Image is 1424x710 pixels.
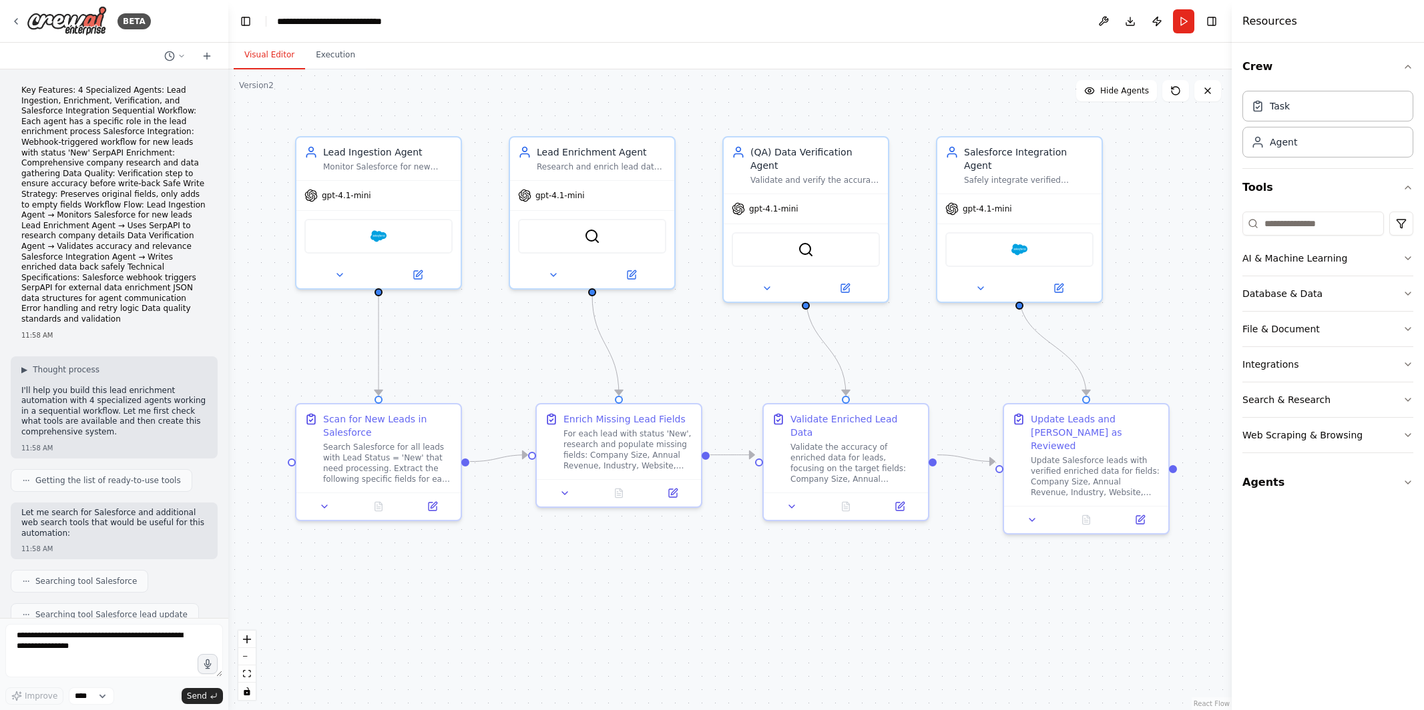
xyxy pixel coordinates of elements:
[21,508,207,539] p: Let me search for Salesforce and additional web search tools that would be useful for this automa...
[1194,700,1230,707] a: React Flow attribution
[563,412,686,426] div: Enrich Missing Lead Fields
[238,648,256,665] button: zoom out
[350,498,407,514] button: No output available
[33,364,99,375] span: Thought process
[936,136,1103,303] div: Salesforce Integration AgentSafely integrate verified enriched data back into Salesforce using a ...
[409,498,455,514] button: Open in side panel
[585,294,626,395] g: Edge from d1edfd20-588d-4e19-8c24-926ef798b788 to 4f3bf670-456c-4aae-abd3-64089554f57e
[1242,312,1413,346] button: File & Document
[509,136,676,290] div: Lead Enrichment AgentResearch and enrich lead data by gathering comprehensive company information...
[239,80,274,91] div: Version 2
[1242,276,1413,311] button: Database & Data
[964,175,1094,186] div: Safely integrate verified enriched data back into Salesforce using a preservation strategy that o...
[35,475,181,486] span: Getting the list of ready-to-use tools
[1242,13,1297,29] h4: Resources
[584,228,600,244] img: SerperDevTool
[807,280,883,296] button: Open in side panel
[21,364,27,375] span: ▶
[25,691,57,701] span: Improve
[1242,322,1320,336] div: File & Document
[21,364,99,375] button: ▶Thought process
[5,687,63,705] button: Improve
[380,267,455,283] button: Open in side panel
[21,544,207,554] div: 11:58 AM
[790,412,920,439] div: Validate Enriched Lead Data
[1242,48,1413,85] button: Crew
[1242,358,1298,371] div: Integrations
[159,48,191,64] button: Switch to previous chat
[238,631,256,648] button: zoom in
[182,688,223,704] button: Send
[1242,252,1347,265] div: AI & Machine Learning
[1011,242,1027,258] img: Salesforce
[1242,85,1413,168] div: Crew
[323,412,453,439] div: Scan for New Leads in Salesforce
[963,204,1012,214] span: gpt-4.1-mini
[236,12,255,31] button: Hide left sidebar
[1242,393,1331,406] div: Search & Research
[21,85,207,325] p: Key Features: 4 Specialized Agents: Lead Ingestion, Enrichment, Verification, and Salesforce Inte...
[1242,169,1413,206] button: Tools
[964,145,1094,172] div: Salesforce Integration Agent
[818,498,875,514] button: No output available
[1242,382,1413,417] button: Search & Research
[1242,428,1363,442] div: Web Scraping & Browsing
[27,6,107,36] img: Logo
[117,13,151,29] div: BETA
[1242,347,1413,382] button: Integrations
[1021,280,1096,296] button: Open in side panel
[1031,455,1160,498] div: Update Salesforce leads with verified enriched data for fields: Company Size, Annual Revenue, Ind...
[1270,99,1290,113] div: Task
[35,609,188,620] span: Searching tool Salesforce lead update
[1013,294,1093,395] g: Edge from 0e0b4f7d-bd53-4c64-80dd-83b36d8beda6 to a16ec466-61bc-40c3-a375-85991b44eb1e
[295,136,462,290] div: Lead Ingestion AgentMonitor Salesforce for new leads with status 'New' and retrieve their details...
[1242,287,1323,300] div: Database & Data
[1076,80,1157,101] button: Hide Agents
[750,175,880,186] div: Validate and verify the accuracy of enriched lead data before integration into Salesforce. Ensure...
[1003,403,1170,535] div: Update Leads and [PERSON_NAME] as ReviewedUpdate Salesforce leads with verified enriched data for...
[563,428,693,471] div: For each lead with status 'New', research and populate missing fields: Company Size, Annual Reven...
[238,665,256,683] button: fit view
[799,294,853,395] g: Edge from 0bbdb7e8-5435-4030-87a1-a2c4bc821e68 to 81e92411-e15a-4aa9-ba4e-1f962c6bd0c5
[372,294,385,395] g: Edge from 05768423-fa02-4c5d-9b68-d46644d6b14f to 4811433e-bd30-4c2e-bbda-d3608b303d3e
[277,15,382,28] nav: breadcrumb
[1031,412,1160,452] div: Update Leads and [PERSON_NAME] as Reviewed
[1242,241,1413,276] button: AI & Machine Learning
[323,442,453,484] div: Search Salesforce for all leads with Lead Status = 'New' that need processing. Extract the follow...
[198,654,218,674] button: Click to speak your automation idea
[35,576,137,587] span: Searching tool Salesforce
[234,41,305,69] button: Visual Editor
[371,228,387,244] img: Salesforce
[798,242,814,258] img: SerperDevTool
[238,631,256,700] div: React Flow controls
[594,267,669,283] button: Open in side panel
[305,41,366,69] button: Execution
[1242,418,1413,452] button: Web Scraping & Browsing
[762,403,929,521] div: Validate Enriched Lead DataValidate the accuracy of enriched data for leads, focusing on the targ...
[21,330,207,340] div: 11:58 AM
[722,136,889,303] div: (QA) Data Verification AgentValidate and verify the accuracy of enriched lead data before integra...
[238,683,256,700] button: toggle interactivity
[21,443,207,453] div: 11:58 AM
[650,485,696,501] button: Open in side panel
[21,386,207,438] p: I'll help you build this lead enrichment automation with 4 specialized agents working in a sequen...
[1242,206,1413,464] div: Tools
[322,190,371,201] span: gpt-4.1-mini
[470,448,527,468] g: Edge from 4811433e-bd30-4c2e-bbda-d3608b303d3e to 4f3bf670-456c-4aae-abd3-64089554f57e
[537,145,666,159] div: Lead Enrichment Agent
[537,161,666,172] div: Research and enrich lead data by gathering comprehensive company information using web search and...
[1202,12,1221,31] button: Hide right sidebar
[591,485,648,501] button: No output available
[1100,85,1149,96] span: Hide Agents
[1270,135,1297,149] div: Agent
[535,403,702,508] div: Enrich Missing Lead FieldsFor each lead with status 'New', research and populate missing fields: ...
[1242,464,1413,501] button: Agents
[790,442,920,484] div: Validate the accuracy of enriched data for leads, focusing on the target fields: Company Size, An...
[323,161,453,172] div: Monitor Salesforce for new leads with status 'New' and retrieve their details to initiate the enr...
[750,145,880,172] div: (QA) Data Verification Agent
[1058,512,1115,528] button: No output available
[196,48,218,64] button: Start a new chat
[937,448,995,468] g: Edge from 81e92411-e15a-4aa9-ba4e-1f962c6bd0c5 to a16ec466-61bc-40c3-a375-85991b44eb1e
[877,498,923,514] button: Open in side panel
[295,403,462,521] div: Scan for New Leads in SalesforceSearch Salesforce for all leads with Lead Status = 'New' that nee...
